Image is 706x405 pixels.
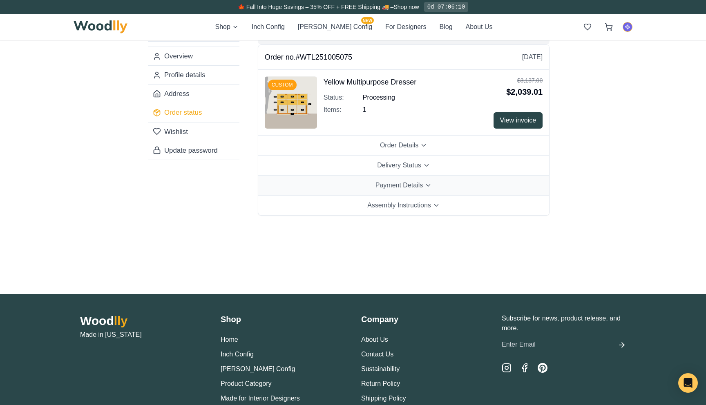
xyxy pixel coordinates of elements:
[74,20,127,33] img: Woodlly
[506,76,543,85] div: $3,137.00
[502,314,626,333] p: Subscribe for news, product release, and more.
[678,373,698,393] div: Open Intercom Messenger
[361,351,393,358] a: Contact Us
[258,196,549,215] button: Assembly Instructions
[502,363,512,373] a: Instagram
[265,51,352,63] h3: Order no. #WTL251005075
[238,4,393,10] span: 🍁 Fall Into Huge Savings – 35% OFF + FREE Shipping 🚚 –
[148,84,239,103] a: Address
[500,116,536,125] span: View invoice
[258,156,549,176] button: Delivery Status
[215,22,239,32] button: Shop
[363,93,395,102] span: processing
[324,93,363,102] span: Status:
[221,364,295,374] button: [PERSON_NAME] Config
[258,176,549,196] button: Payment Details
[221,395,300,402] a: Made for Interior Designers
[377,160,421,170] span: Delivery Status
[148,141,239,160] a: Update password
[623,22,632,31] img: The AI
[252,22,285,32] button: Inch Config
[367,200,431,210] span: Assembly Instructions
[385,22,426,32] button: For Designers
[361,380,400,387] a: Return Policy
[148,47,239,65] a: Overview
[258,136,549,156] button: Order Details
[80,330,204,340] p: Made in [US_STATE]
[494,112,543,129] button: View invoice
[502,336,614,353] input: Enter Email
[80,314,204,328] h2: Wood
[361,395,406,402] a: Shipping Policy
[375,180,423,190] span: Payment Details
[623,22,632,32] button: The AI
[298,22,372,32] button: [PERSON_NAME] ConfigNEW
[268,80,297,90] div: CUSTOM
[221,336,238,343] a: Home
[148,122,239,141] a: Wishlist
[522,52,543,62] span: [DATE]
[361,17,374,24] span: NEW
[506,86,543,98] div: $2,039.01
[520,363,529,373] a: Facebook
[148,65,239,84] a: Profile details
[361,336,388,343] a: About Us
[221,314,345,325] h3: Shop
[265,76,317,129] img: Yellow Multipurpose Dresser
[324,105,363,115] span: Items:
[393,4,419,10] a: Shop now
[324,76,416,88] h4: Yellow Multipurpose Dresser
[361,365,400,372] a: Sustainability
[380,140,418,150] span: Order Details
[221,349,254,359] button: Inch Config
[538,363,547,373] a: Pinterest
[440,22,453,32] button: Blog
[363,105,366,115] span: 1
[221,380,272,387] a: Product Category
[148,103,239,122] a: Order status
[361,314,485,325] h3: Company
[424,2,468,12] div: 0d 07:06:10
[466,22,493,32] button: About Us
[114,314,127,327] span: lly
